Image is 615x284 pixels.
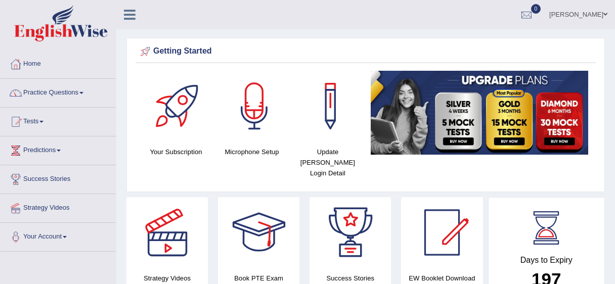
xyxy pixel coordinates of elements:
h4: Success Stories [310,273,391,283]
span: 0 [531,4,541,14]
h4: Update [PERSON_NAME] Login Detail [295,147,361,178]
a: Success Stories [1,165,116,191]
h4: Book PTE Exam [218,273,299,283]
h4: Days to Expiry [500,256,594,265]
a: Home [1,50,116,75]
h4: EW Booklet Download [401,273,482,283]
h4: Microphone Setup [219,147,285,157]
a: Strategy Videos [1,194,116,219]
h4: Strategy Videos [126,273,208,283]
h4: Your Subscription [143,147,209,157]
a: Tests [1,108,116,133]
a: Your Account [1,223,116,248]
a: Predictions [1,136,116,162]
a: Practice Questions [1,79,116,104]
div: Getting Started [138,44,593,59]
img: small5.jpg [371,71,588,155]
